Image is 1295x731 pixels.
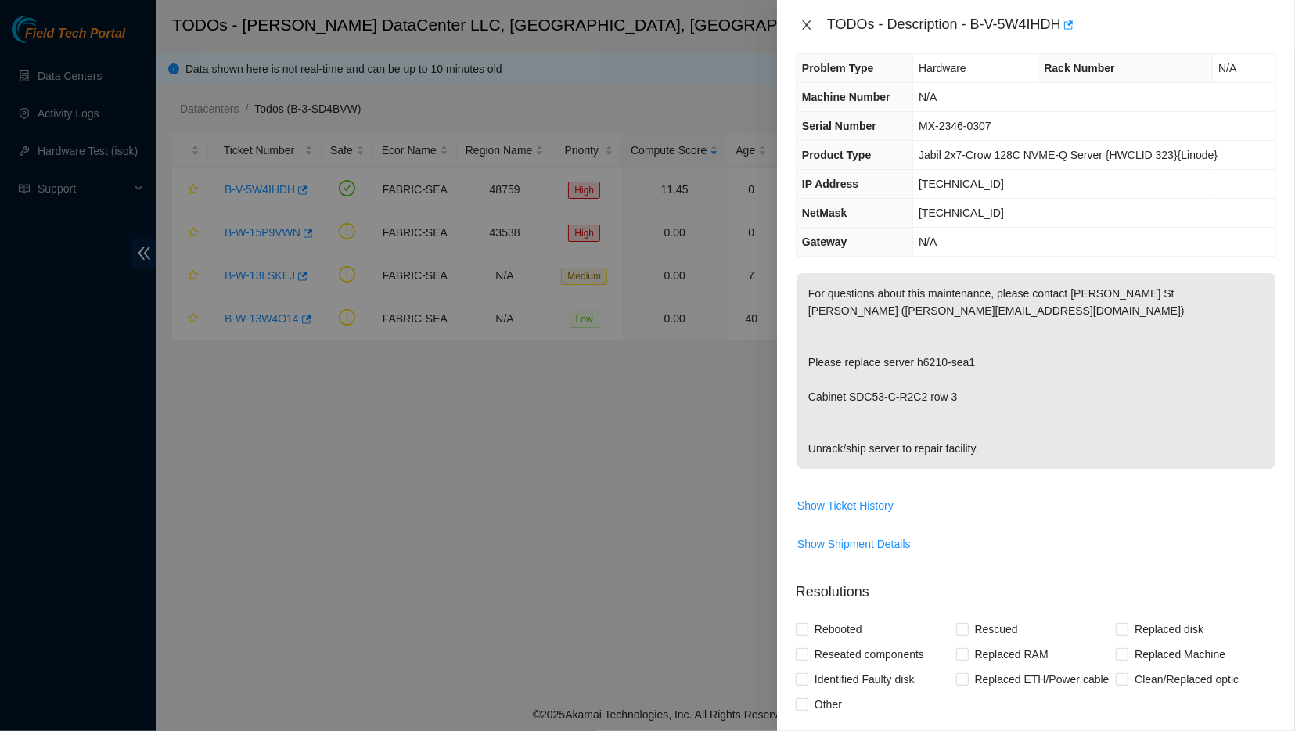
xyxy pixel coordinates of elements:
button: Show Ticket History [797,493,894,518]
span: IP Address [802,178,858,190]
span: Clean/Replaced optic [1128,667,1245,692]
p: For questions about this maintenance, please contact [PERSON_NAME] St [PERSON_NAME] ([PERSON_NAME... [797,273,1275,469]
span: N/A [1218,62,1236,74]
span: Reseated components [808,642,930,667]
span: Show Ticket History [797,497,894,514]
span: Jabil 2x7-Crow 128C NVME-Q Server {HWCLID 323}{Linode} [919,149,1218,161]
span: Identified Faulty disk [808,667,921,692]
span: Show Shipment Details [797,535,911,553]
span: close [800,19,813,31]
span: Product Type [802,149,871,161]
span: [TECHNICAL_ID] [919,178,1004,190]
span: MX-2346-0307 [919,120,991,132]
span: Gateway [802,236,847,248]
span: Machine Number [802,91,890,103]
p: Resolutions [796,569,1276,603]
span: Serial Number [802,120,876,132]
span: Replaced disk [1128,617,1210,642]
span: Replaced RAM [969,642,1055,667]
span: N/A [919,236,937,248]
span: Rescued [969,617,1024,642]
span: Replaced Machine [1128,642,1232,667]
span: Problem Type [802,62,874,74]
span: Rack Number [1044,62,1114,74]
span: Hardware [919,62,966,74]
span: Other [808,692,848,717]
span: NetMask [802,207,847,219]
button: Close [796,18,818,33]
span: N/A [919,91,937,103]
span: [TECHNICAL_ID] [919,207,1004,219]
span: Rebooted [808,617,869,642]
span: Replaced ETH/Power cable [969,667,1116,692]
div: TODOs - Description - B-V-5W4IHDH [827,13,1276,38]
button: Show Shipment Details [797,531,912,556]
